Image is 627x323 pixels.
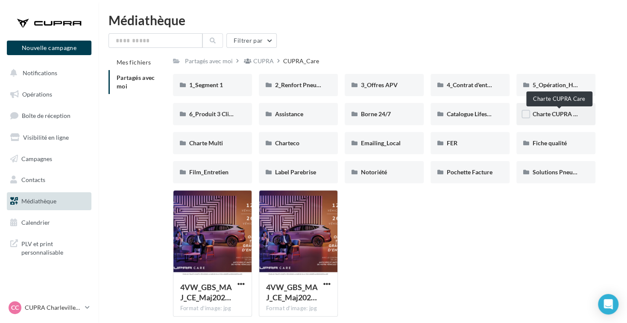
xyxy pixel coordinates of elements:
span: Boîte de réception [22,112,70,119]
span: 1_Segment 1 [189,81,223,88]
span: 4VW_GBS_MAJ_CE_Maj2025_ECRAN_CUPRA_E2 [180,282,232,302]
div: CUPRA_Care [283,57,319,65]
span: Partagés avec moi [117,74,155,90]
span: Mes fichiers [117,59,151,66]
span: Assistance [275,110,303,117]
div: CUPRA [253,57,274,65]
span: Notifications [23,69,57,76]
a: Visibilité en ligne [5,129,93,147]
div: Médiathèque [108,14,617,26]
a: Opérations [5,85,93,103]
a: Boîte de réception [5,106,93,125]
span: Charte CUPRA Care [533,110,586,117]
div: Format d'image: jpg [180,305,245,312]
a: Calendrier [5,214,93,232]
span: Film_Entretien [189,168,229,176]
span: Charteco [275,139,299,147]
span: 5_Opération_Hiver [533,81,583,88]
span: 4_Contrat d'entretien [447,81,503,88]
span: Label Parebrise [275,168,316,176]
span: Visibilité en ligne [23,134,69,141]
div: Charte CUPRA Care [526,91,592,106]
span: 2_Renfort Pneumatiques [275,81,341,88]
a: PLV et print personnalisable [5,235,93,260]
span: Charte Multi [189,139,223,147]
div: Partagés avec moi [185,57,233,65]
span: Contacts [21,176,45,183]
span: Calendrier [21,219,50,226]
span: Catalogue Lifestyle [447,110,497,117]
div: Open Intercom Messenger [598,294,618,314]
span: Notoriété [361,168,387,176]
span: Emailing_Local [361,139,401,147]
a: Contacts [5,171,93,189]
span: CC [11,303,19,312]
span: 4VW_GBS_MAJ_CE_Maj2025_ECRAN_CUPRA_E2 [266,282,318,302]
button: Notifications [5,64,90,82]
button: Filtrer par [226,33,277,48]
span: 6_Produit 3 Climatisation [189,110,257,117]
button: Nouvelle campagne [7,41,91,55]
p: CUPRA Charleville-[GEOGRAPHIC_DATA] [25,303,82,312]
span: FER [447,139,457,147]
span: Pochette Facture [447,168,492,176]
span: Borne 24/7 [361,110,391,117]
a: Campagnes [5,150,93,168]
a: CC CUPRA Charleville-[GEOGRAPHIC_DATA] [7,300,91,316]
span: Campagnes [21,155,52,162]
a: Médiathèque [5,192,93,210]
span: Opérations [22,91,52,98]
span: Médiathèque [21,197,56,205]
span: PLV et print personnalisable [21,238,88,256]
span: Fiche qualité [533,139,567,147]
span: Solutions Pneumatiques [533,168,597,176]
span: 3_Offres APV [361,81,398,88]
div: Format d'image: jpg [266,305,331,312]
